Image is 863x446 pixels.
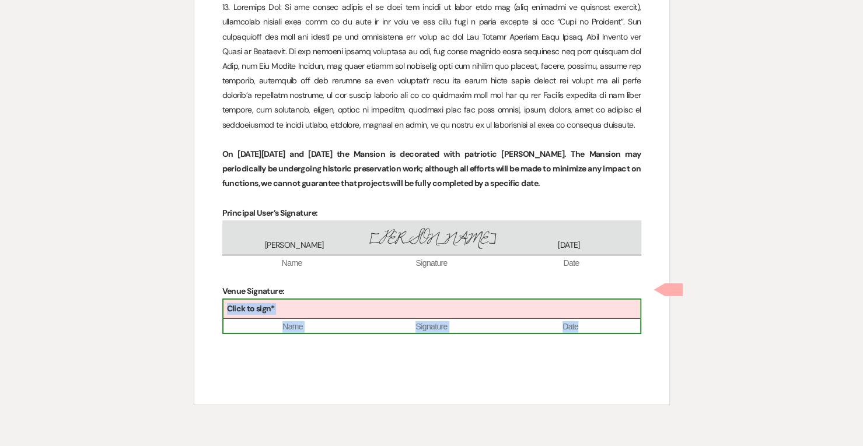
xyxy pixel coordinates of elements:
[222,208,318,218] strong: Principal User’s Signature:
[226,240,363,251] span: [PERSON_NAME]
[222,149,642,188] strong: On [DATE][DATE] and [DATE] the Mansion is decorated with patriotic [PERSON_NAME]. The Mansion may...
[363,226,500,251] span: [PERSON_NAME]
[501,321,640,333] span: Date
[227,303,275,314] b: Click to sign*
[362,321,501,333] span: Signature
[222,286,285,296] strong: Venue Signature:
[222,258,362,269] span: Name
[501,258,641,269] span: Date
[362,258,501,269] span: Signature
[500,240,637,251] span: [DATE]
[223,321,362,333] span: Name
